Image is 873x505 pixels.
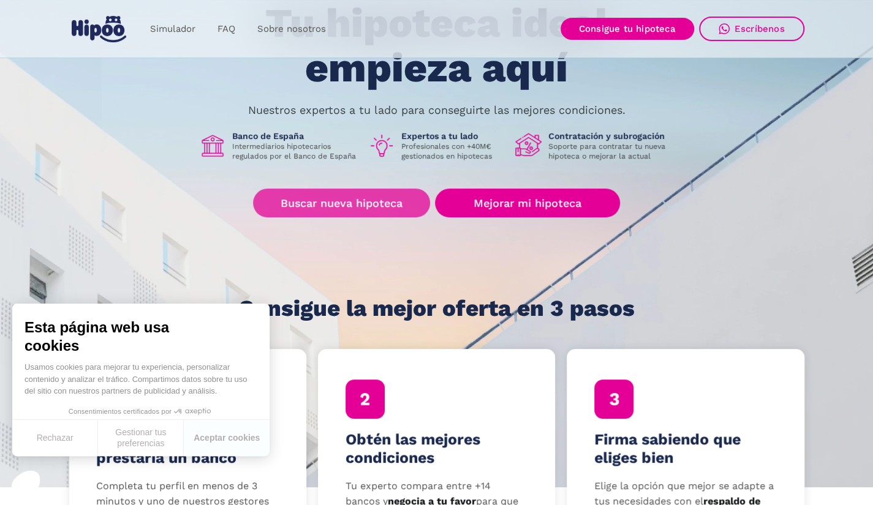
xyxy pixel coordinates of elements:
h1: Contratación y subrogación [548,130,675,141]
p: Nuestros expertos a tu lado para conseguirte las mejores condiciones. [248,105,625,115]
a: Consigue tu hipoteca [561,18,694,40]
h1: Tu hipoteca ideal empieza aquí [204,1,668,90]
h4: Firma sabiendo que eliges bien [594,430,777,467]
h4: Obtén las mejores condiciones [346,430,528,467]
h1: Consigue la mejor oferta en 3 pasos [238,296,635,321]
p: Soporte para contratar tu nueva hipoteca o mejorar la actual [548,141,675,161]
p: Profesionales con +40M€ gestionados en hipotecas [401,141,505,161]
h1: Banco de España [232,130,358,141]
h1: Expertos a tu lado [401,130,505,141]
div: Escríbenos [735,23,785,34]
a: Mejorar mi hipoteca [435,189,619,217]
p: Intermediarios hipotecarios regulados por el Banco de España [232,141,358,161]
a: Buscar nueva hipoteca [253,189,430,217]
a: FAQ [206,17,246,41]
a: Escríbenos [699,17,804,41]
a: home [69,11,129,47]
a: Sobre nosotros [246,17,337,41]
a: Simulador [139,17,206,41]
